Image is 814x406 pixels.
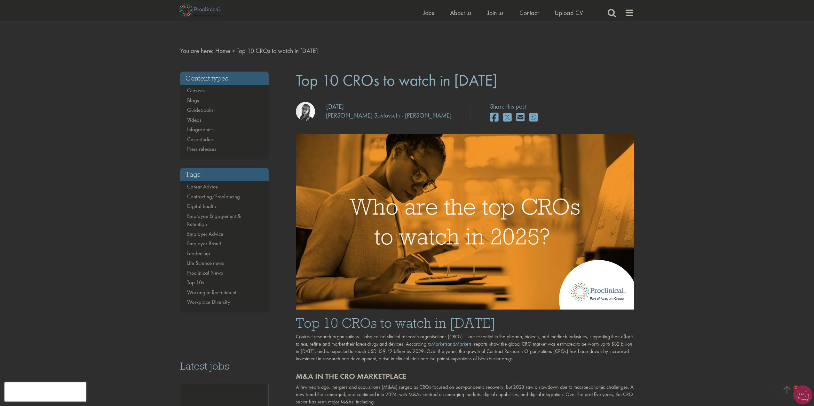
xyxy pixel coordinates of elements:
a: Top 10s [187,279,204,286]
a: Videos [187,116,202,123]
a: Employee Engagement & Retention [187,212,241,228]
img: Chatbot [793,385,812,404]
h3: Latest jobs [180,345,269,376]
a: Contracting/Freelancing [187,193,240,200]
a: share on facebook [490,111,498,125]
a: Case studies [187,136,214,143]
a: Workplace Diversity [187,298,230,305]
h2: M&A in the CRO marketplace [296,372,634,380]
a: Press releases [187,145,216,152]
span: You are here: [180,47,214,55]
div: [DATE] [326,102,344,111]
a: Infographics [187,126,213,133]
a: Upload CV [555,9,583,17]
a: breadcrumb link [215,47,230,55]
span: > [232,47,235,55]
a: share on email [516,111,525,125]
a: Contact [519,9,539,17]
a: Blogs [187,97,199,104]
a: Quizzes [187,87,205,94]
a: Proclinical News [187,269,223,276]
label: Share this post [490,102,541,111]
img: Theodora Savlovschi - Wicks [296,102,315,121]
a: Life Science news [187,259,224,266]
a: share on twitter [503,111,511,125]
a: Employer Brand [187,240,221,247]
a: Employer Advice [187,230,223,237]
a: Jobs [423,9,434,17]
h1: Top 10 CROs to watch in [DATE] [296,316,634,330]
img: Top 10 CROs 2025| Proclinical [296,134,634,310]
h3: Tags [180,168,269,181]
a: Join us [487,9,503,17]
h3: Content types [180,72,269,85]
span: 1 [793,385,799,391]
a: [PERSON_NAME] Savlovschi - [PERSON_NAME] [326,111,452,119]
a: Working in Recruitment [187,289,236,296]
span: Top 10 CROs to watch in [DATE] [296,70,497,90]
a: Digital health [187,203,216,210]
a: Leadership [187,250,210,257]
a: Guidebooks [187,106,213,113]
p: A few years ago, mergers and acquisitions (M&As) surged as CROs focused on post-pandemic recovery... [296,384,634,406]
a: Career Advice [187,183,218,190]
span: Top 10 CROs to watch in [DATE] [237,47,318,55]
a: MarketsandMarkets [431,341,471,347]
p: Contract research organisations – also called clinical research organisations (CROs) – are essent... [296,333,634,362]
a: About us [450,9,471,17]
iframe: reCAPTCHA [4,382,86,402]
a: share on whats app [529,111,538,125]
